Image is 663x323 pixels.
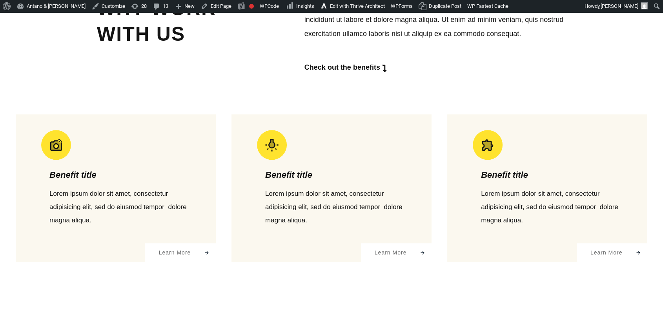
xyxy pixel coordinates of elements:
span: learn More [583,249,630,256]
span: [PERSON_NAME] [601,3,638,9]
h6: Benefit title [49,168,148,186]
h6: Benefit title [265,168,364,186]
a: learn More [577,243,647,262]
span: learn More [151,249,198,256]
p: Lorem ipsum dolor sit amet, consectetur adipisicing elit, sed do eiusmod tempor dolore magna aliqua. [265,187,406,227]
a: learn More [361,243,432,262]
div: Focus keyphrase not set [249,4,254,9]
span: learn More [367,249,414,256]
p: Check out the benefits [304,60,380,74]
a: learn More [145,243,216,262]
h6: Benefit title [481,168,579,186]
p: Lorem ipsum dolor sit amet, consectetur adipisicing elit, sed do eiusmod tempor dolore magna aliqua. [481,187,621,227]
span: Insights [296,3,314,9]
p: Lorem ipsum dolor sit amet, consectetur adipisicing elit, sed do eiusmod tempor dolore magna aliqua. [49,187,190,227]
